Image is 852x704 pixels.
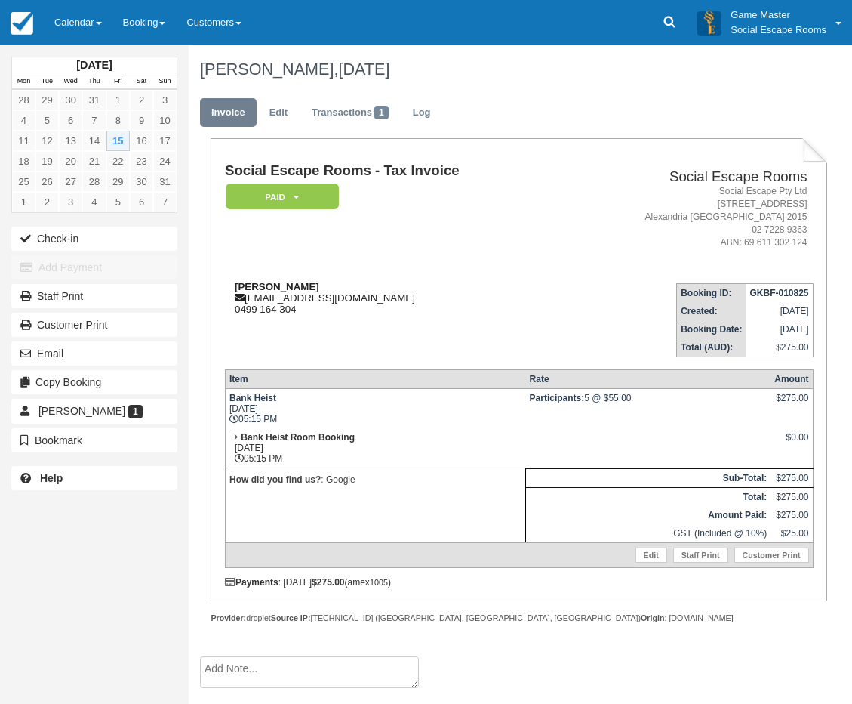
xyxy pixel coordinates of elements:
[229,474,321,485] strong: How did you find us?
[568,169,807,185] h2: Social Escape Rooms
[35,131,59,151] a: 12
[526,487,771,506] th: Total:
[226,184,339,210] em: Paid
[211,613,246,622] strong: Provider:
[225,428,525,468] td: [DATE] 05:15 PM
[229,472,521,487] p: : Google
[82,171,106,192] a: 28
[526,524,771,543] td: GST (Included @ 10%)
[770,468,813,487] td: $275.00
[130,90,153,110] a: 2
[35,151,59,171] a: 19
[746,320,814,338] td: [DATE]
[59,151,82,171] a: 20
[130,151,153,171] a: 23
[312,577,344,588] strong: $275.00
[59,110,82,131] a: 6
[35,171,59,192] a: 26
[35,73,59,90] th: Tue
[128,405,143,418] span: 1
[12,192,35,212] a: 1
[770,487,813,506] td: $275.00
[526,468,771,487] th: Sub-Total:
[11,284,177,308] a: Staff Print
[677,320,746,338] th: Booking Date:
[225,163,562,179] h1: Social Escape Rooms - Tax Invoice
[153,151,177,171] a: 24
[235,281,319,292] strong: [PERSON_NAME]
[106,90,130,110] a: 1
[82,110,106,131] a: 7
[401,98,442,128] a: Log
[130,171,153,192] a: 30
[82,73,106,90] th: Thu
[11,370,177,394] button: Copy Booking
[153,131,177,151] a: 17
[11,341,177,366] button: Email
[746,302,814,320] td: [DATE]
[229,393,276,403] strong: Bank Heist
[106,73,130,90] th: Fri
[12,90,35,110] a: 28
[300,98,400,128] a: Transactions1
[374,106,389,119] span: 1
[225,281,562,315] div: [EMAIL_ADDRESS][DOMAIN_NAME] 0499 164 304
[258,98,299,128] a: Edit
[746,338,814,357] td: $275.00
[59,171,82,192] a: 27
[526,369,771,388] th: Rate
[697,11,721,35] img: A3
[677,302,746,320] th: Created:
[271,613,311,622] strong: Source IP:
[12,171,35,192] a: 25
[211,613,827,624] div: droplet [TECHNICAL_ID] ([GEOGRAPHIC_DATA], [GEOGRAPHIC_DATA], [GEOGRAPHIC_DATA]) : [DOMAIN_NAME]
[225,183,334,211] a: Paid
[225,577,278,588] strong: Payments
[673,548,728,563] a: Staff Print
[530,393,585,403] strong: Participants
[153,73,177,90] th: Sun
[200,60,817,79] h1: [PERSON_NAME],
[526,506,771,524] th: Amount Paid:
[82,131,106,151] a: 14
[106,151,130,171] a: 22
[153,171,177,192] a: 31
[731,8,826,23] p: Game Master
[35,110,59,131] a: 5
[11,12,33,35] img: checkfront-main-nav-mini-logo.png
[12,131,35,151] a: 11
[82,90,106,110] a: 31
[59,192,82,212] a: 3
[338,60,389,79] span: [DATE]
[12,151,35,171] a: 18
[153,90,177,110] a: 3
[106,110,130,131] a: 8
[130,73,153,90] th: Sat
[770,369,813,388] th: Amount
[12,73,35,90] th: Mon
[11,428,177,452] button: Bookmark
[40,472,63,484] b: Help
[635,548,667,563] a: Edit
[82,151,106,171] a: 21
[225,577,814,588] div: : [DATE] (amex )
[526,388,771,428] td: 5 @ $55.00
[76,59,112,71] strong: [DATE]
[770,506,813,524] td: $275.00
[225,369,525,388] th: Item
[12,110,35,131] a: 4
[774,432,808,455] div: $0.00
[641,613,664,622] strong: Origin
[11,399,177,423] a: [PERSON_NAME] 1
[59,90,82,110] a: 30
[59,73,82,90] th: Wed
[82,192,106,212] a: 4
[106,192,130,212] a: 5
[731,23,826,38] p: Social Escape Rooms
[225,388,525,428] td: [DATE] 05:15 PM
[106,131,130,151] a: 15
[750,288,809,298] strong: GKBF-010825
[770,524,813,543] td: $25.00
[153,192,177,212] a: 7
[11,466,177,490] a: Help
